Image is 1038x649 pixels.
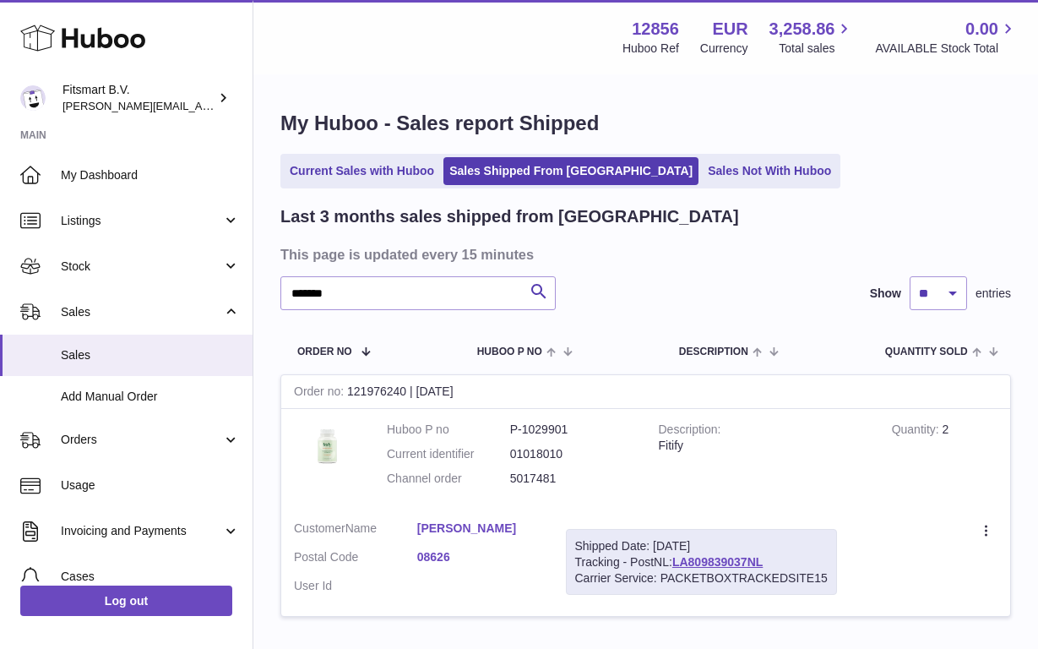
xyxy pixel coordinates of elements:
[62,82,215,114] div: Fitsmart B.V.
[575,538,828,554] div: Shipped Date: [DATE]
[294,384,347,402] strong: Order no
[294,549,417,570] dt: Postal Code
[387,471,510,487] dt: Channel order
[280,245,1007,264] h3: This page is updated every 15 minutes
[280,110,1011,137] h1: My Huboo - Sales report Shipped
[294,422,361,470] img: 128561739542540.png
[387,422,510,438] dt: Huboo P no
[965,18,998,41] span: 0.00
[702,157,837,185] a: Sales Not With Huboo
[62,99,339,112] span: [PERSON_NAME][EMAIL_ADDRESS][DOMAIN_NAME]
[510,471,633,487] dd: 5017481
[294,521,345,535] span: Customer
[700,41,748,57] div: Currency
[294,578,417,594] dt: User Id
[769,18,835,41] span: 3,258.86
[659,438,867,454] div: Fitify
[870,286,901,302] label: Show
[387,446,510,462] dt: Current identifier
[284,157,440,185] a: Current Sales with Huboo
[885,346,968,357] span: Quantity Sold
[679,346,748,357] span: Description
[875,18,1018,57] a: 0.00 AVAILABLE Stock Total
[417,521,541,537] a: [PERSON_NAME]
[20,85,46,111] img: jonathan@leaderoo.com
[659,423,721,440] strong: Description
[976,286,1011,302] span: entries
[566,529,837,596] div: Tracking - PostNL:
[443,157,698,185] a: Sales Shipped From [GEOGRAPHIC_DATA]
[61,259,222,275] span: Stock
[294,521,417,541] dt: Name
[61,304,222,320] span: Sales
[632,18,679,41] strong: 12856
[61,389,240,405] span: Add Manual Order
[510,422,633,438] dd: P-1029901
[510,446,633,462] dd: 01018010
[769,18,855,57] a: 3,258.86 Total sales
[61,347,240,363] span: Sales
[712,18,747,41] strong: EUR
[879,409,1010,508] td: 2
[20,586,232,616] a: Log out
[280,205,739,228] h2: Last 3 months sales shipped from [GEOGRAPHIC_DATA]
[779,41,854,57] span: Total sales
[61,569,240,585] span: Cases
[892,423,943,440] strong: Quantity
[575,570,828,586] div: Carrier Service: PACKETBOXTRACKEDSITE15
[672,555,763,569] a: LA809839037NL
[61,523,222,539] span: Invoicing and Payments
[61,167,240,183] span: My Dashboard
[61,477,240,494] span: Usage
[297,346,352,357] span: Order No
[281,375,1010,409] div: 121976240 | [DATE]
[875,41,1018,57] span: AVAILABLE Stock Total
[477,346,542,357] span: Huboo P no
[622,41,679,57] div: Huboo Ref
[417,549,541,565] a: 08626
[61,432,222,448] span: Orders
[61,213,222,229] span: Listings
